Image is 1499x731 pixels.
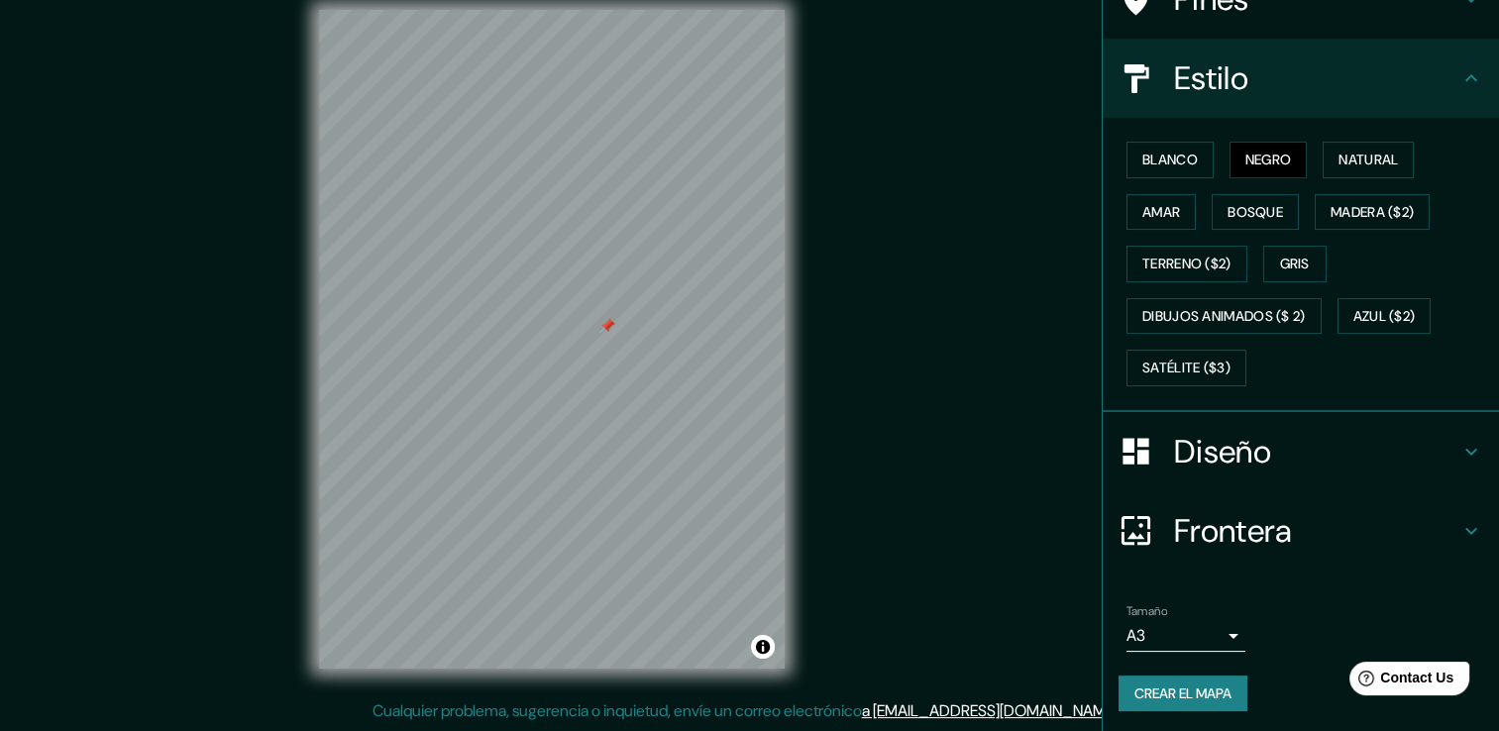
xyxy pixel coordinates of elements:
font: Satélite ($3) [1142,356,1231,380]
label: Tamaño [1126,602,1167,619]
font: Crear el mapa [1134,681,1231,706]
font: Natural [1338,148,1398,172]
button: Madera ($2) [1315,194,1430,231]
font: Bosque [1228,200,1283,225]
button: Crear el mapa [1119,676,1247,712]
font: Gris [1280,252,1310,276]
h4: Diseño [1174,432,1459,471]
div: Frontera [1103,491,1499,571]
button: Negro [1230,142,1308,178]
a: a [EMAIL_ADDRESS][DOMAIN_NAME] [862,700,1118,721]
font: Blanco [1142,148,1198,172]
font: Amar [1142,200,1180,225]
h4: Frontera [1174,511,1459,551]
button: Dibujos animados ($ 2) [1126,298,1322,335]
font: Terreno ($2) [1142,252,1231,276]
button: Alternar atribución [751,635,775,659]
button: Azul ($2) [1338,298,1432,335]
div: A3 [1126,620,1245,652]
iframe: Help widget launcher [1323,654,1477,709]
h4: Estilo [1174,58,1459,98]
button: Blanco [1126,142,1214,178]
button: Satélite ($3) [1126,350,1246,386]
canvas: Mapa [319,10,785,669]
div: Diseño [1103,412,1499,491]
button: Bosque [1212,194,1299,231]
button: Gris [1263,246,1327,282]
font: Madera ($2) [1331,200,1414,225]
font: Negro [1245,148,1292,172]
font: Azul ($2) [1353,304,1416,329]
font: Dibujos animados ($ 2) [1142,304,1306,329]
div: Estilo [1103,39,1499,118]
p: Cualquier problema, sugerencia o inquietud, envíe un correo electrónico . [373,699,1121,723]
button: Amar [1126,194,1196,231]
button: Natural [1323,142,1414,178]
button: Terreno ($2) [1126,246,1247,282]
